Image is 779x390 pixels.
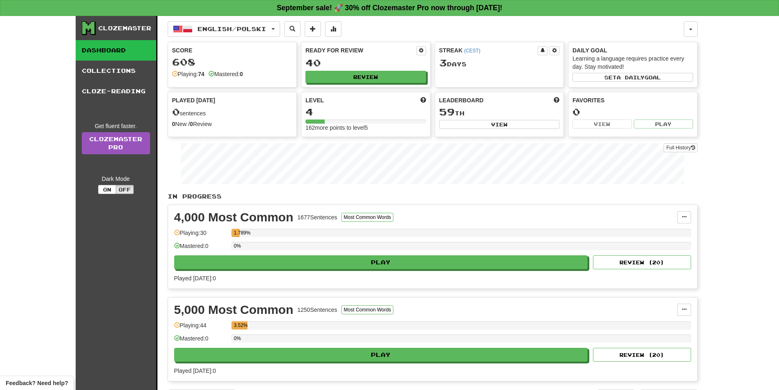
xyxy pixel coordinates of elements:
[168,192,698,201] p: In Progress
[634,119,693,128] button: Play
[305,107,426,117] div: 4
[174,334,227,348] div: Mastered: 0
[82,175,150,183] div: Dark Mode
[305,71,426,83] button: Review
[439,96,484,104] span: Leaderboard
[172,46,293,54] div: Score
[174,255,588,269] button: Play
[172,70,204,78] div: Playing:
[593,348,691,362] button: Review (20)
[98,24,151,32] div: Clozemaster
[341,213,394,222] button: Most Common Words
[572,73,693,82] button: Seta dailygoal
[439,107,560,117] div: th
[82,122,150,130] div: Get fluent faster.
[172,106,180,117] span: 0
[664,143,697,152] button: Full History
[420,96,426,104] span: Score more points to level up
[234,229,240,237] div: 1.789%
[572,46,693,54] div: Daily Goal
[572,119,632,128] button: View
[617,74,644,80] span: a daily
[82,132,150,154] a: ClozemasterPro
[284,21,301,37] button: Search sentences
[439,120,560,129] button: View
[174,304,294,316] div: 5,000 Most Common
[174,211,294,223] div: 4,000 Most Common
[572,96,693,104] div: Favorites
[172,96,216,104] span: Played [DATE]
[240,71,243,77] strong: 0
[209,70,243,78] div: Mastered:
[277,4,503,12] strong: September sale! 🚀 30% off Clozemaster Pro now through [DATE]!
[439,46,538,54] div: Streak
[305,124,426,132] div: 162 more points to level 5
[572,54,693,71] div: Learning a language requires practice every day. Stay motivated!
[198,71,204,77] strong: 74
[297,306,337,314] div: 1250 Sentences
[174,348,588,362] button: Play
[439,57,447,68] span: 3
[439,58,560,68] div: Day s
[341,305,394,314] button: Most Common Words
[554,96,559,104] span: This week in points, UTC
[174,242,227,255] div: Mastered: 0
[593,255,691,269] button: Review (20)
[76,40,156,61] a: Dashboard
[174,275,216,282] span: Played [DATE]: 0
[76,61,156,81] a: Collections
[116,185,134,194] button: Off
[439,106,455,117] span: 59
[6,379,68,387] span: Open feedback widget
[325,21,341,37] button: More stats
[172,57,293,67] div: 608
[168,21,280,37] button: English/Polski
[305,58,426,68] div: 40
[234,321,247,329] div: 3.52%
[174,367,216,374] span: Played [DATE]: 0
[198,25,266,32] span: English / Polski
[190,121,193,127] strong: 0
[174,229,227,242] div: Playing: 30
[98,185,116,194] button: On
[172,120,293,128] div: New / Review
[297,213,337,221] div: 1677 Sentences
[172,107,293,117] div: sentences
[172,121,175,127] strong: 0
[572,107,693,117] div: 0
[305,21,321,37] button: Add sentence to collection
[305,46,416,54] div: Ready for Review
[174,321,227,335] div: Playing: 44
[464,48,480,54] a: (CEST)
[76,81,156,101] a: Cloze-Reading
[305,96,324,104] span: Level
